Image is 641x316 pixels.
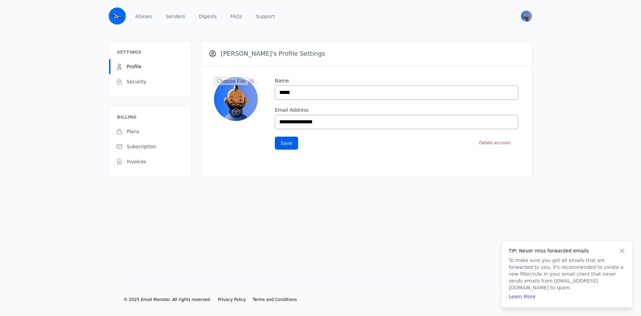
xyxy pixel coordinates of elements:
[127,78,147,85] span: Security
[520,10,533,22] button: User menu
[109,50,150,59] h3: Settings
[275,77,519,84] label: Name
[473,136,516,150] button: Delete account
[127,63,142,70] span: Profile
[509,247,626,254] h4: TIP: Never miss forwarded emails
[218,297,246,302] a: Privacy Policy
[109,114,145,124] h3: Billing
[109,124,191,139] a: Plans
[109,139,191,154] a: Subscription
[127,158,146,165] span: Invoices
[124,297,211,302] li: © 2025 Email Monster. All rights reserved.
[218,297,246,302] span: Privacy Policy
[509,257,626,291] p: To make sure you get all emails that are forwarded to you, it's recommended to create a new filte...
[275,107,519,113] label: Email Address
[509,294,535,299] a: Learn More
[275,137,298,150] button: Save
[253,297,297,302] a: Terms and Conditions
[109,154,191,169] a: Invoices
[127,128,139,135] span: Plans
[209,50,325,58] h3: [PERSON_NAME]'s Profile Settings
[521,11,532,22] img: Usama's Avatar
[127,143,157,150] span: Subscription
[109,74,191,89] a: Security
[253,297,297,302] span: Terms and Conditions
[109,59,191,74] a: Profile
[109,8,126,25] img: Email Monster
